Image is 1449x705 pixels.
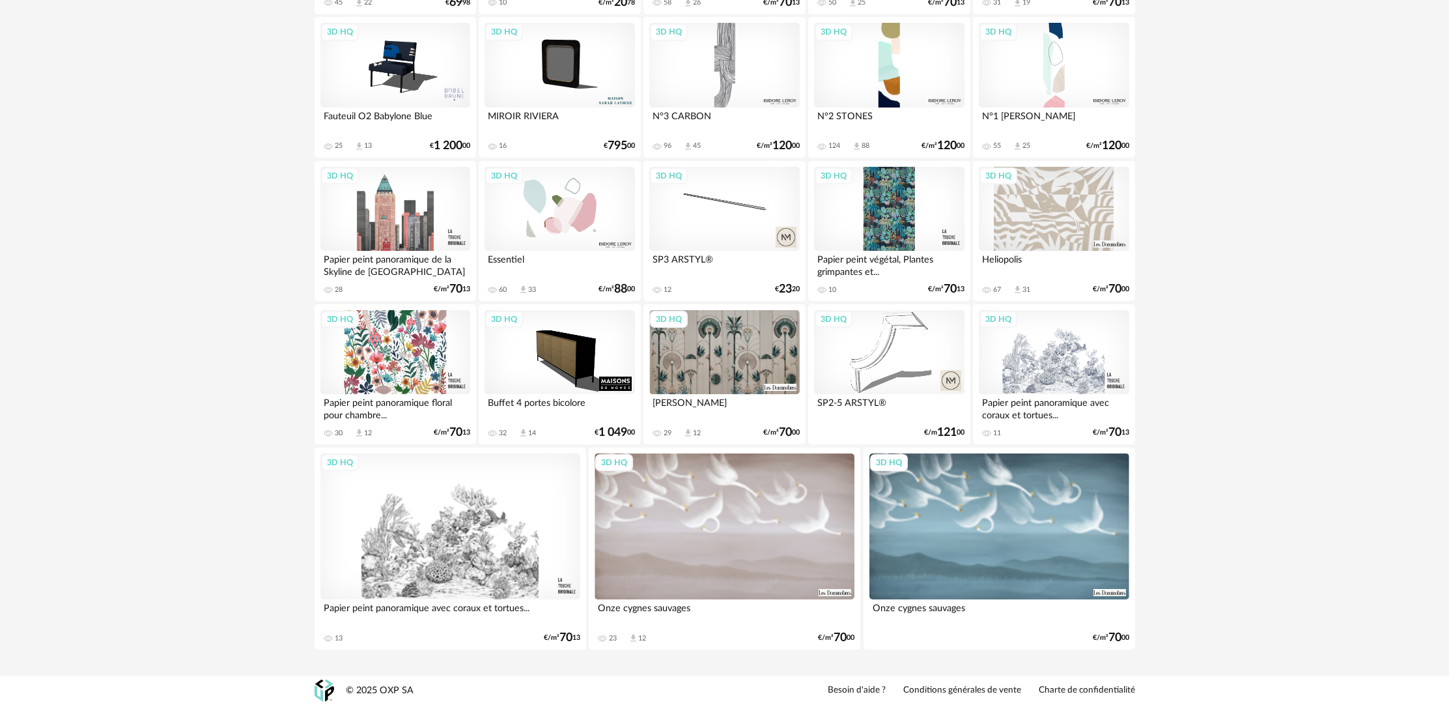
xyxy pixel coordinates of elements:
[775,285,800,294] div: € 20
[434,428,470,437] div: €/m² 13
[499,429,507,438] div: 32
[528,285,536,295] div: 33
[937,141,957,151] span: 120
[649,251,799,277] div: SP3 ARSTYL®
[979,23,1017,40] div: 3D HQ
[864,448,1135,650] a: 3D HQ Onze cygnes sauvages €/m²7000
[903,685,1021,697] a: Conditions générales de vente
[321,167,359,184] div: 3D HQ
[1108,633,1121,642] span: 70
[321,311,359,328] div: 3D HQ
[608,141,627,151] span: 795
[814,394,964,420] div: SP2-5 ARSTYL®
[814,108,964,134] div: N°2 STONES
[693,429,701,438] div: 12
[650,311,688,328] div: 3D HQ
[869,599,1129,626] div: Onze cygnes sauvages
[609,634,617,643] div: 23
[828,285,836,295] div: 10
[604,141,635,151] div: € 00
[693,141,701,151] div: 45
[979,108,1129,134] div: N°1 [PERSON_NAME]
[1013,285,1022,295] span: Download icon
[628,633,638,643] span: Download icon
[354,428,364,438] span: Download icon
[595,428,635,437] div: € 00
[485,311,523,328] div: 3D HQ
[814,251,964,277] div: Papier peint végétal, Plantes grimpantes et...
[430,141,470,151] div: € 00
[485,108,634,134] div: MIROIR RIVIERA
[818,633,854,642] div: €/m² 00
[815,167,852,184] div: 3D HQ
[828,141,840,151] div: 124
[638,634,646,643] div: 12
[650,167,688,184] div: 3D HQ
[1022,141,1030,151] div: 25
[320,251,470,277] div: Papier peint panoramique de la Skyline de [GEOGRAPHIC_DATA]
[559,633,572,642] span: 70
[315,680,334,702] img: OXP
[979,251,1129,277] div: Heliopolis
[335,141,343,151] div: 25
[364,429,372,438] div: 12
[808,304,970,445] a: 3D HQ SP2-5 ARSTYL® €/m12100
[815,23,852,40] div: 3D HQ
[321,23,359,40] div: 3D HQ
[649,394,799,420] div: [PERSON_NAME]
[321,454,359,471] div: 3D HQ
[664,141,671,151] div: 96
[815,311,852,328] div: 3D HQ
[315,17,476,158] a: 3D HQ Fauteuil O2 Babylone Blue 25 Download icon 13 €1 20000
[937,428,957,437] span: 121
[979,167,1017,184] div: 3D HQ
[779,428,792,437] span: 70
[485,251,634,277] div: Essentiel
[862,141,869,151] div: 88
[499,141,507,151] div: 16
[598,285,635,294] div: €/m² 00
[518,428,528,438] span: Download icon
[320,394,470,420] div: Papier peint panoramique floral pour chambre...
[650,23,688,40] div: 3D HQ
[434,285,470,294] div: €/m² 13
[1102,141,1121,151] span: 120
[808,161,970,302] a: 3D HQ Papier peint végétal, Plantes grimpantes et... 10 €/m²7013
[499,285,507,295] div: 60
[683,141,693,151] span: Download icon
[928,285,964,294] div: €/m² 13
[664,285,671,295] div: 12
[335,634,343,643] div: 13
[1093,428,1129,437] div: €/m² 13
[335,429,343,438] div: 30
[479,161,640,302] a: 3D HQ Essentiel 60 Download icon 33 €/m²8800
[757,141,800,151] div: €/m² 00
[518,285,528,295] span: Download icon
[485,394,634,420] div: Buffet 4 portes bicolore
[683,428,693,438] span: Download icon
[649,108,799,134] div: N°3 CARBON
[320,599,580,626] div: Papier peint panoramique avec coraux et tortues...
[614,285,627,294] span: 88
[354,141,364,151] span: Download icon
[449,285,462,294] span: 70
[834,633,847,642] span: 70
[763,428,800,437] div: €/m² 00
[973,304,1134,445] a: 3D HQ Papier peint panoramique avec coraux et tortues... 11 €/m²7013
[485,23,523,40] div: 3D HQ
[973,161,1134,302] a: 3D HQ Heliopolis 67 Download icon 31 €/m²7000
[643,304,805,445] a: 3D HQ [PERSON_NAME] 29 Download icon 12 €/m²7000
[479,17,640,158] a: 3D HQ MIROIR RIVIERA 16 €79500
[1108,285,1121,294] span: 70
[1108,428,1121,437] span: 70
[1086,141,1129,151] div: €/m² 00
[320,108,470,134] div: Fauteuil O2 Babylone Blue
[595,454,633,471] div: 3D HQ
[979,394,1129,420] div: Papier peint panoramique avec coraux et tortues...
[485,167,523,184] div: 3D HQ
[315,161,476,302] a: 3D HQ Papier peint panoramique de la Skyline de [GEOGRAPHIC_DATA] 28 €/m²7013
[921,141,964,151] div: €/m² 00
[924,428,964,437] div: €/m 00
[1022,285,1030,295] div: 31
[335,285,343,295] div: 28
